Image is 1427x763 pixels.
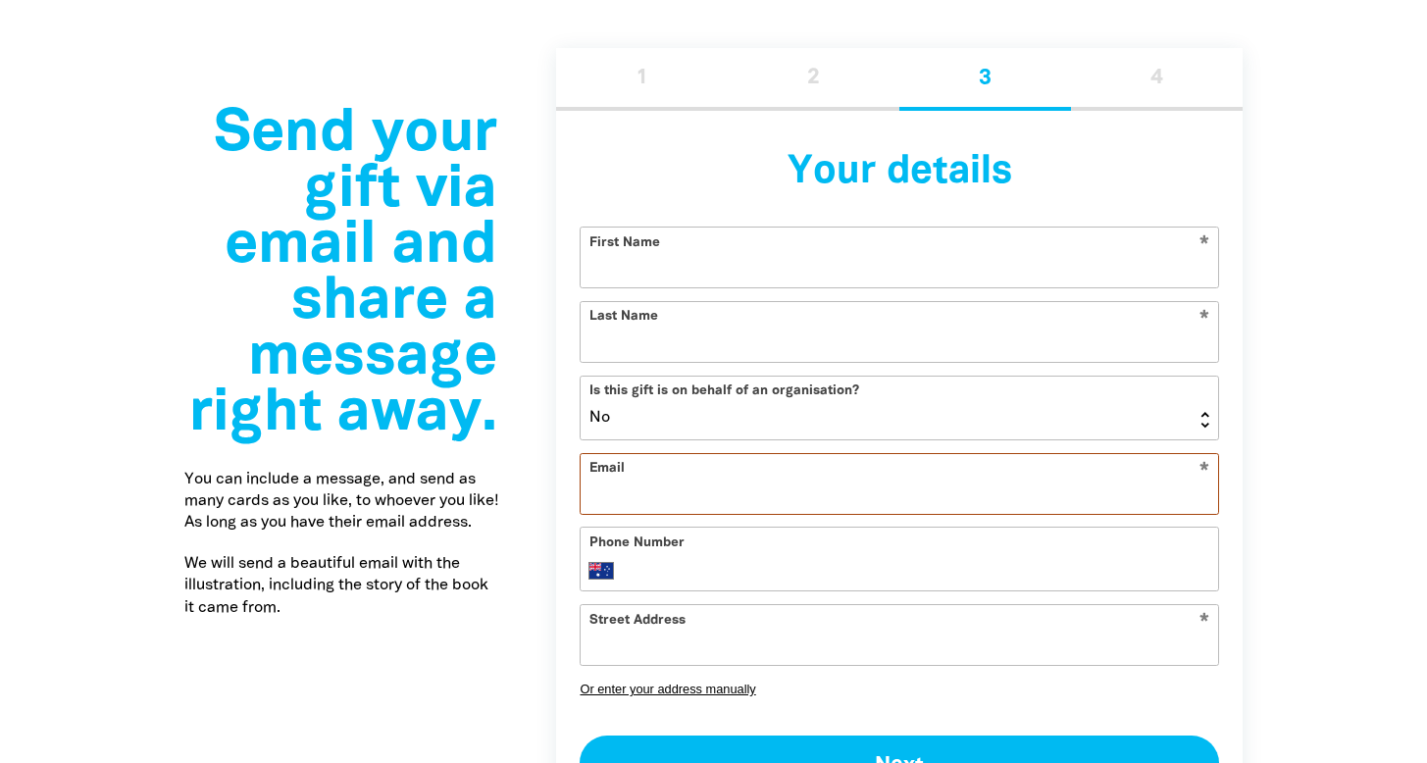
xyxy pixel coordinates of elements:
button: Stage 2 [728,48,899,111]
h3: Your details [580,134,1219,211]
span: Send your gift via email and share a message right away. [189,108,497,441]
p: We will send a beautiful email with the illustration, including the story of the book it came from. [184,553,498,619]
span: 1 [636,76,648,79]
button: Or enter your address manually [580,682,1219,696]
p: You can include a message, and send as many cards as you like, to whoever you like! As long as yo... [184,469,498,534]
span: 2 [807,76,820,79]
button: Stage 1 [556,48,728,111]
